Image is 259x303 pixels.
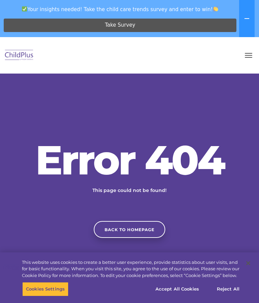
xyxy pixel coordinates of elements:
[105,19,135,31] span: Take Survey
[22,6,27,11] img: ✅
[3,48,35,63] img: ChildPlus by Procare Solutions
[241,256,256,271] button: Close
[59,187,200,194] p: This page could not be found!
[207,282,249,296] button: Reject All
[3,3,238,16] span: Your insights needed! Take the child care trends survey and enter to win!
[22,259,241,279] div: This website uses cookies to create a better user experience, provide statistics about user visit...
[152,282,203,296] button: Accept All Cookies
[94,221,165,238] a: Back to homepage
[4,19,236,32] a: Take Survey
[28,140,231,180] h2: Error 404
[22,282,68,296] button: Cookies Settings
[213,6,218,11] img: 👏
